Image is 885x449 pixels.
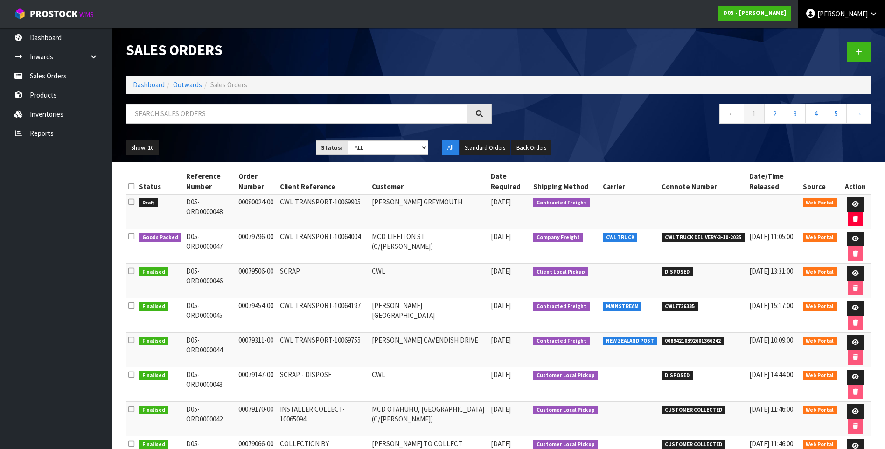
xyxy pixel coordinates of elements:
a: 3 [785,104,806,124]
td: 00079147-00 [236,367,277,402]
td: CWL TRANSPORT-10069905 [278,194,369,229]
span: [DATE] 14:44:00 [749,370,793,379]
span: 00894210392601366242 [662,337,724,346]
span: Finalised [139,267,168,277]
th: Source [801,169,840,194]
td: MCD OTAHUHU, [GEOGRAPHIC_DATA] (C/[PERSON_NAME]) [369,402,488,436]
th: Date Required [488,169,531,194]
span: Web Portal [803,233,837,242]
nav: Page navigation [506,104,871,126]
td: D05-ORD0000042 [184,402,237,436]
span: DISPOSED [662,371,693,380]
strong: D05 - [PERSON_NAME] [723,9,786,17]
span: CWL7726335 [662,302,698,311]
th: Client Reference [278,169,369,194]
span: CUSTOMER COLLECTED [662,406,725,415]
span: NEW ZEALAND POST [603,337,657,346]
span: [DATE] 11:46:00 [749,405,793,414]
span: [DATE] 10:09:00 [749,336,793,344]
td: CWL TRANSPORT-10064197 [278,298,369,333]
span: Goods Packed [139,233,181,242]
span: Web Portal [803,302,837,311]
span: Customer Local Pickup [533,371,598,380]
td: INSTALLER COLLECT-10065094 [278,402,369,436]
th: Order Number [236,169,277,194]
span: Draft [139,198,158,208]
td: CWL TRANSPORT-10069755 [278,333,369,367]
span: Sales Orders [210,80,247,89]
td: SCRAP [278,264,369,298]
span: ProStock [30,8,77,20]
td: CWL [369,264,488,298]
a: → [846,104,871,124]
span: Contracted Freight [533,302,590,311]
td: D05-ORD0000047 [184,229,237,264]
span: Finalised [139,406,168,415]
td: D05-ORD0000048 [184,194,237,229]
th: Date/Time Released [747,169,801,194]
th: Connote Number [659,169,747,194]
td: 00079454-00 [236,298,277,333]
span: Finalised [139,337,168,346]
a: Dashboard [133,80,165,89]
th: Action [839,169,871,194]
a: 5 [826,104,847,124]
span: [DATE] [491,232,511,241]
span: Finalised [139,371,168,380]
span: MAINSTREAM [603,302,642,311]
span: Web Portal [803,267,837,277]
span: [PERSON_NAME] [817,9,868,18]
span: Finalised [139,302,168,311]
span: [DATE] 11:05:00 [749,232,793,241]
h1: Sales Orders [126,42,492,58]
th: Customer [369,169,488,194]
span: Web Portal [803,406,837,415]
img: cube-alt.png [14,8,26,20]
td: D05-ORD0000045 [184,298,237,333]
span: DISPOSED [662,267,693,277]
button: Standard Orders [460,140,510,155]
th: Reference Number [184,169,237,194]
span: [DATE] [491,336,511,344]
td: D05-ORD0000044 [184,333,237,367]
span: [DATE] [491,439,511,448]
span: [DATE] 13:31:00 [749,267,793,275]
th: Status [137,169,184,194]
span: Web Portal [803,371,837,380]
span: Contracted Freight [533,198,590,208]
td: 00079170-00 [236,402,277,436]
button: All [442,140,459,155]
td: D05-ORD0000043 [184,367,237,402]
strong: Status: [321,144,343,152]
a: 4 [805,104,826,124]
th: Carrier [600,169,660,194]
td: [PERSON_NAME] CAVENDISH DRIVE [369,333,488,367]
th: Shipping Method [531,169,600,194]
span: [DATE] [491,301,511,310]
td: 00079796-00 [236,229,277,264]
span: Client Local Pickup [533,267,588,277]
td: D05-ORD0000046 [184,264,237,298]
span: CWL TRUCK [603,233,638,242]
button: Back Orders [511,140,551,155]
td: [PERSON_NAME] [GEOGRAPHIC_DATA] [369,298,488,333]
span: Web Portal [803,337,837,346]
span: Contracted Freight [533,337,590,346]
td: 00080024-00 [236,194,277,229]
td: CWL [369,367,488,402]
td: [PERSON_NAME] GREYMOUTH [369,194,488,229]
span: [DATE] [491,405,511,414]
td: MCD LIFFITON ST (C/[PERSON_NAME]) [369,229,488,264]
span: [DATE] 15:17:00 [749,301,793,310]
span: [DATE] [491,370,511,379]
td: 00079311-00 [236,333,277,367]
td: CWL TRANSPORT-10064004 [278,229,369,264]
a: 1 [744,104,765,124]
span: Web Portal [803,198,837,208]
input: Search sales orders [126,104,467,124]
span: CWL TRUCK DELIVERY-3-10-2025 [662,233,745,242]
td: 00079506-00 [236,264,277,298]
a: 2 [764,104,785,124]
small: WMS [79,10,94,19]
a: ← [719,104,744,124]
